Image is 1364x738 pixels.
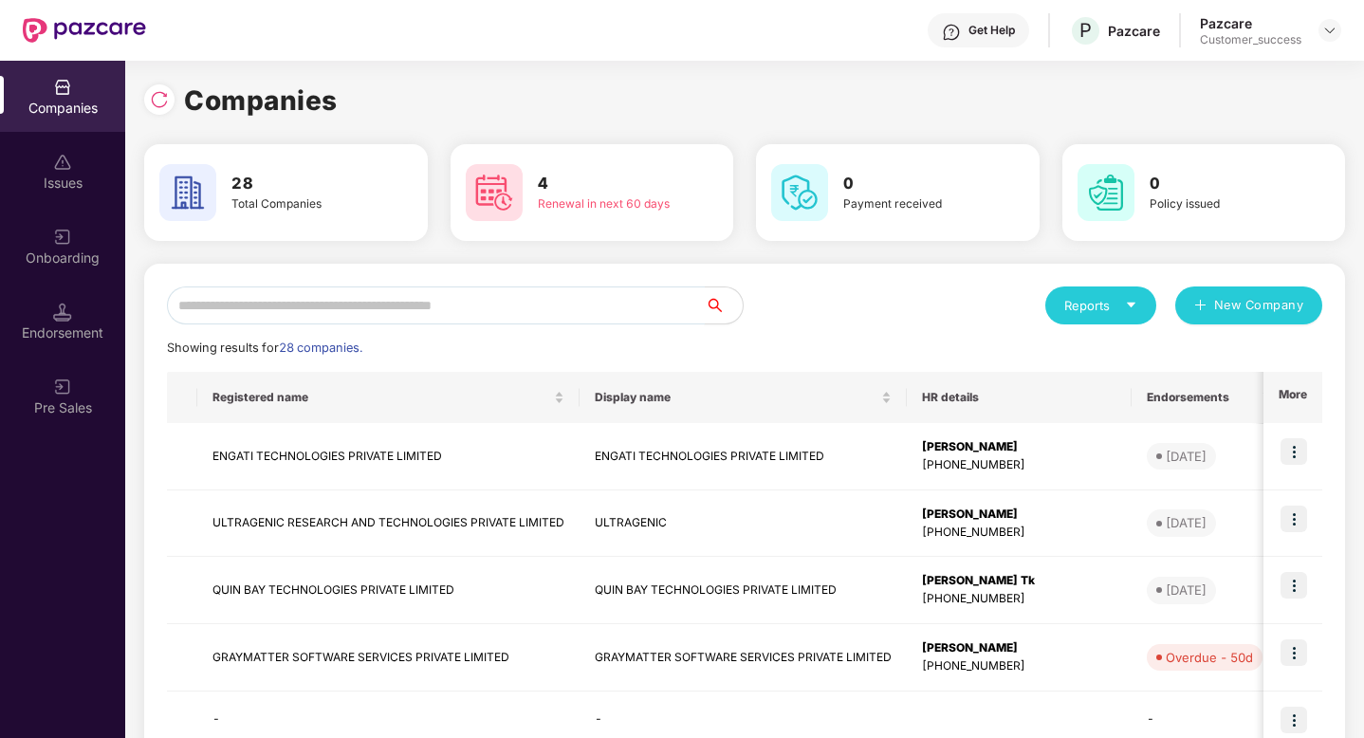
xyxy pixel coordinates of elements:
span: Endorsements [1147,390,1255,405]
div: [PERSON_NAME] [922,639,1116,657]
img: svg+xml;base64,PHN2ZyBpZD0iRHJvcGRvd24tMzJ4MzIiIHhtbG5zPSJodHRwOi8vd3d3LnczLm9yZy8yMDAwL3N2ZyIgd2... [1322,23,1337,38]
span: filter [1259,386,1278,409]
td: ENGATI TECHNOLOGIES PRIVATE LIMITED [580,423,907,490]
img: svg+xml;base64,PHN2ZyB3aWR0aD0iMjAiIGhlaWdodD0iMjAiIHZpZXdCb3g9IjAgMCAyMCAyMCIgZmlsbD0ibm9uZSIgeG... [53,378,72,397]
img: svg+xml;base64,PHN2ZyB4bWxucz0iaHR0cDovL3d3dy53My5vcmcvMjAwMC9zdmciIHdpZHRoPSI2MCIgaGVpZ2h0PSI2MC... [771,164,828,221]
span: Showing results for [167,341,362,355]
img: icon [1281,707,1307,733]
div: [PHONE_NUMBER] [922,456,1116,474]
div: [PERSON_NAME] [922,506,1116,524]
h1: Companies [184,80,338,121]
span: Display name [595,390,877,405]
div: [PERSON_NAME] [922,438,1116,456]
button: plusNew Company [1175,286,1322,324]
td: QUIN BAY TECHNOLOGIES PRIVATE LIMITED [197,557,580,624]
div: Renewal in next 60 days [538,195,679,213]
img: svg+xml;base64,PHN2ZyBpZD0iUmVsb2FkLTMyeDMyIiB4bWxucz0iaHR0cDovL3d3dy53My5vcmcvMjAwMC9zdmciIHdpZH... [150,90,169,109]
img: svg+xml;base64,PHN2ZyB3aWR0aD0iMTQuNSIgaGVpZ2h0PSIxNC41IiB2aWV3Qm94PSIwIDAgMTYgMTYiIGZpbGw9Im5vbm... [53,303,72,322]
div: [PHONE_NUMBER] [922,524,1116,542]
th: Registered name [197,372,580,423]
h3: 0 [1150,172,1291,196]
span: P [1079,19,1092,42]
div: [DATE] [1166,447,1207,466]
div: [DATE] [1166,513,1207,532]
img: svg+xml;base64,PHN2ZyBpZD0iSGVscC0zMngzMiIgeG1sbnM9Imh0dHA6Ly93d3cudzMub3JnLzIwMDAvc3ZnIiB3aWR0aD... [942,23,961,42]
img: svg+xml;base64,PHN2ZyBpZD0iQ29tcGFuaWVzIiB4bWxucz0iaHR0cDovL3d3dy53My5vcmcvMjAwMC9zdmciIHdpZHRoPS... [53,78,72,97]
img: svg+xml;base64,PHN2ZyB3aWR0aD0iMjAiIGhlaWdodD0iMjAiIHZpZXdCb3g9IjAgMCAyMCAyMCIgZmlsbD0ibm9uZSIgeG... [53,228,72,247]
th: HR details [907,372,1132,423]
img: icon [1281,506,1307,532]
div: Payment received [843,195,985,213]
img: New Pazcare Logo [23,18,146,43]
img: icon [1281,639,1307,666]
div: [DATE] [1166,581,1207,600]
div: Total Companies [231,195,373,213]
img: svg+xml;base64,PHN2ZyB4bWxucz0iaHR0cDovL3d3dy53My5vcmcvMjAwMC9zdmciIHdpZHRoPSI2MCIgaGVpZ2h0PSI2MC... [466,164,523,221]
div: Policy issued [1150,195,1291,213]
td: GRAYMATTER SOFTWARE SERVICES PRIVATE LIMITED [580,624,907,692]
td: ENGATI TECHNOLOGIES PRIVATE LIMITED [197,423,580,490]
div: [PHONE_NUMBER] [922,657,1116,675]
img: svg+xml;base64,PHN2ZyBpZD0iSXNzdWVzX2Rpc2FibGVkIiB4bWxucz0iaHR0cDovL3d3dy53My5vcmcvMjAwMC9zdmciIH... [53,153,72,172]
div: [PHONE_NUMBER] [922,590,1116,608]
th: More [1263,372,1322,423]
img: icon [1281,438,1307,465]
td: GRAYMATTER SOFTWARE SERVICES PRIVATE LIMITED [197,624,580,692]
img: svg+xml;base64,PHN2ZyB4bWxucz0iaHR0cDovL3d3dy53My5vcmcvMjAwMC9zdmciIHdpZHRoPSI2MCIgaGVpZ2h0PSI2MC... [159,164,216,221]
div: Get Help [968,23,1015,38]
th: Display name [580,372,907,423]
span: filter [1263,392,1274,403]
div: Customer_success [1200,32,1301,47]
h3: 4 [538,172,679,196]
td: ULTRAGENIC RESEARCH AND TECHNOLOGIES PRIVATE LIMITED [197,490,580,558]
span: 28 companies. [279,341,362,355]
img: icon [1281,572,1307,599]
span: Registered name [212,390,550,405]
span: New Company [1214,296,1304,315]
img: svg+xml;base64,PHN2ZyB4bWxucz0iaHR0cDovL3d3dy53My5vcmcvMjAwMC9zdmciIHdpZHRoPSI2MCIgaGVpZ2h0PSI2MC... [1078,164,1134,221]
div: Pazcare [1200,14,1301,32]
h3: 28 [231,172,373,196]
div: Overdue - 50d [1166,648,1253,667]
h3: 0 [843,172,985,196]
div: Reports [1064,296,1137,315]
td: QUIN BAY TECHNOLOGIES PRIVATE LIMITED [580,557,907,624]
span: plus [1194,299,1207,314]
div: [PERSON_NAME] Tk [922,572,1116,590]
td: ULTRAGENIC [580,490,907,558]
button: search [704,286,744,324]
div: Pazcare [1108,22,1160,40]
span: search [704,298,743,313]
span: caret-down [1125,299,1137,311]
